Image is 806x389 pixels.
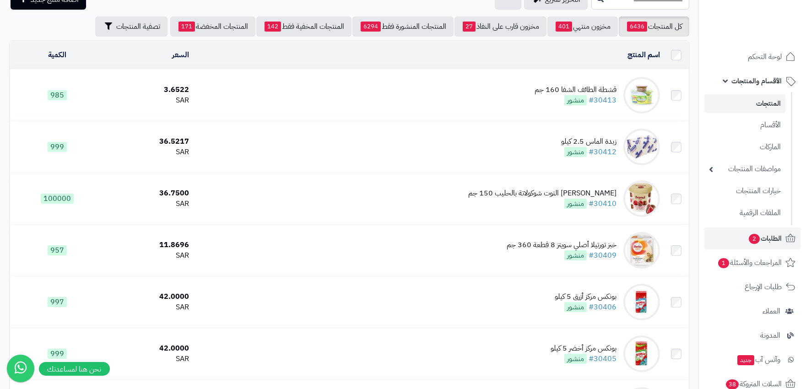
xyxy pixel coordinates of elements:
span: منشور [564,199,587,209]
a: طلبات الإرجاع [704,276,801,298]
img: أيس كريم فراوني التوت شوكولاتة بالحليب 150 جم [623,180,660,217]
img: خبز تورتيلا أصلي سويتز 8 قطعة 360 جم [623,232,660,269]
a: مخزون قارب على النفاذ27 [454,16,546,37]
span: 401 [556,22,572,32]
span: 171 [179,22,195,32]
div: بونكس مركز أزرق 5 كيلو [555,292,617,302]
a: مخزون منتهي401 [547,16,618,37]
span: منشور [564,354,587,364]
a: المدونة [704,324,801,346]
span: لوحة التحكم [748,50,782,63]
span: الأقسام والمنتجات [731,75,782,87]
span: 100000 [41,194,74,204]
a: الكمية [48,49,66,60]
a: الماركات [704,137,785,157]
span: 142 [265,22,281,32]
a: المنتجات المنشورة فقط6294 [352,16,454,37]
a: #30410 [589,198,617,209]
span: 997 [48,297,67,307]
span: 985 [48,90,67,100]
a: #30413 [589,95,617,106]
span: 999 [48,142,67,152]
a: المنتجات المخفضة171 [170,16,255,37]
div: بونكس مركز أخضر 5 كيلو [551,343,617,354]
span: المراجعات والأسئلة [717,256,782,269]
div: SAR [108,354,189,364]
div: SAR [108,95,189,106]
div: 42.0000 [108,343,189,354]
span: منشور [564,95,587,105]
span: 6294 [361,22,381,32]
span: 2 [749,234,760,244]
a: وآتس آبجديد [704,349,801,371]
img: قشطة الطائف الشفا 160 جم [623,77,660,113]
a: كل المنتجات6436 [619,16,689,37]
a: المنتجات المخفية فقط142 [256,16,352,37]
div: 36.7500 [108,188,189,199]
a: #30405 [589,353,617,364]
div: SAR [108,199,189,209]
span: المدونة [760,329,780,342]
a: لوحة التحكم [704,46,801,68]
a: #30406 [589,302,617,313]
span: العملاء [763,305,780,318]
div: 11.8696 [108,240,189,250]
a: السعر [172,49,189,60]
a: خيارات المنتجات [704,181,785,201]
img: بونكس مركز أخضر 5 كيلو [623,335,660,372]
div: 36.5217 [108,136,189,147]
a: المنتجات [704,94,785,113]
span: 6436 [627,22,647,32]
div: 3.6522 [108,85,189,95]
div: SAR [108,147,189,157]
a: الأقسام [704,115,785,135]
a: مواصفات المنتجات [704,159,785,179]
span: منشور [564,147,587,157]
div: خبز تورتيلا أصلي سويتز 8 قطعة 360 جم [507,240,617,250]
img: بونكس مركز أزرق 5 كيلو [623,284,660,320]
div: زبدة الماس 2.5 كيلو [561,136,617,147]
div: SAR [108,250,189,261]
a: المراجعات والأسئلة1 [704,252,801,274]
a: الملفات الرقمية [704,203,785,223]
span: 27 [463,22,476,32]
div: SAR [108,302,189,313]
span: منشور [564,250,587,260]
a: الطلبات2 [704,227,801,249]
span: الطلبات [748,232,782,245]
button: تصفية المنتجات [95,16,168,37]
div: 42.0000 [108,292,189,302]
a: اسم المنتج [627,49,660,60]
img: زبدة الماس 2.5 كيلو [623,129,660,165]
span: 957 [48,245,67,255]
a: العملاء [704,300,801,322]
span: وآتس آب [736,353,780,366]
div: [PERSON_NAME] التوت شوكولاتة بالحليب 150 جم [468,188,617,199]
img: logo-2.png [744,26,797,45]
span: 999 [48,349,67,359]
span: منشور [564,302,587,312]
span: 1 [718,258,729,268]
span: تصفية المنتجات [116,21,160,32]
div: قشطة الطائف الشفا 160 جم [535,85,617,95]
span: جديد [737,355,754,365]
a: #30409 [589,250,617,261]
a: #30412 [589,146,617,157]
span: طلبات الإرجاع [745,281,782,293]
